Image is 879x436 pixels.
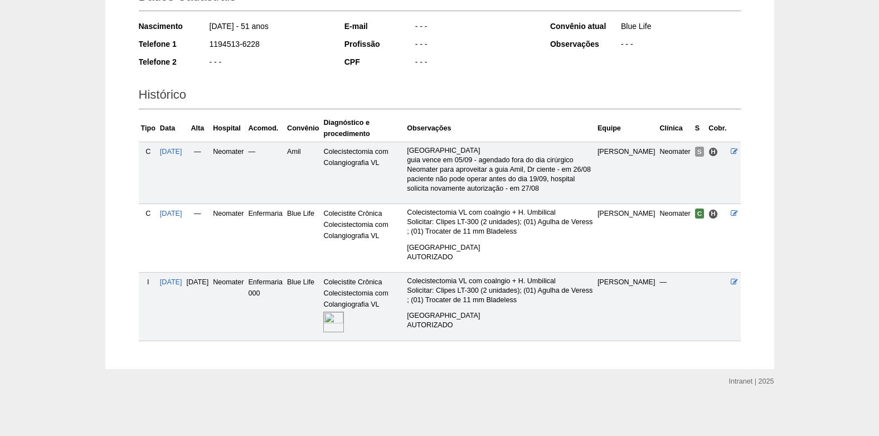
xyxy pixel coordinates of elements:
span: Hospital [708,209,718,219]
td: — [184,142,211,204]
td: Colecistectomia com Colangiografia VL [321,142,405,204]
td: [PERSON_NAME] [595,272,658,341]
div: Telefone 1 [139,38,208,50]
div: Profissão [344,38,414,50]
div: CPF [344,56,414,67]
p: [GEOGRAPHIC_DATA] AUTORIZADO [407,243,593,262]
a: [DATE] [160,210,182,217]
div: Telefone 2 [139,56,208,67]
p: [GEOGRAPHIC_DATA] guia vence em 05/09 - agendado fora do dia cirúrgico Neomater para aproveitar a... [407,146,593,193]
span: Confirmada [695,209,705,219]
div: - - - [620,38,741,52]
th: S [693,115,707,142]
td: Colecistite Crônica Colecistectomia com Colangiografia VL [321,272,405,341]
p: Colecistectomia VL com coalngio + H. Umbilical Solicitar: Clipes LT-300 (2 unidades); (01) Agulha... [407,208,593,236]
div: Blue Life [620,21,741,35]
td: Neomater [211,272,246,341]
div: 1194513-6228 [208,38,329,52]
td: Neomater [657,204,692,273]
td: [PERSON_NAME] [595,142,658,204]
h2: Histórico [139,84,741,109]
th: Acomod. [246,115,285,142]
th: Clínica [657,115,692,142]
span: Hospital [708,147,718,157]
div: C [141,208,156,219]
div: - - - [208,56,329,70]
td: Neomater [211,142,246,204]
td: — [246,142,285,204]
td: Neomater [657,142,692,204]
th: Convênio [285,115,321,142]
td: Amil [285,142,321,204]
td: Neomater [211,204,246,273]
div: C [141,146,156,157]
div: I [141,277,156,288]
span: Suspensa [695,147,704,157]
th: Diagnóstico e procedimento [321,115,405,142]
div: Observações [550,38,620,50]
a: [DATE] [160,278,182,286]
td: Enfermaria 000 [246,272,285,341]
div: - - - [414,56,535,70]
th: Cobr. [706,115,729,142]
div: [DATE] - 51 anos [208,21,329,35]
th: Equipe [595,115,658,142]
td: — [184,204,211,273]
span: [DATE] [187,278,209,286]
th: Hospital [211,115,246,142]
p: Colecistectomia VL com coalngio + H. Umbilical Solicitar: Clipes LT-300 (2 unidades); (01) Agulha... [407,277,593,305]
td: [PERSON_NAME] [595,204,658,273]
th: Data [158,115,184,142]
td: Colecistite Crônica Colecistectomia com Colangiografia VL [321,204,405,273]
td: Enfermaria [246,204,285,273]
div: Nascimento [139,21,208,32]
th: Tipo [139,115,158,142]
td: — [657,272,692,341]
td: Blue Life [285,204,321,273]
div: - - - [414,38,535,52]
div: Intranet | 2025 [729,376,774,387]
td: Blue Life [285,272,321,341]
th: Alta [184,115,211,142]
p: [GEOGRAPHIC_DATA] AUTORIZADO [407,311,593,330]
th: Observações [405,115,595,142]
div: - - - [414,21,535,35]
div: Convênio atual [550,21,620,32]
div: E-mail [344,21,414,32]
a: [DATE] [160,148,182,156]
